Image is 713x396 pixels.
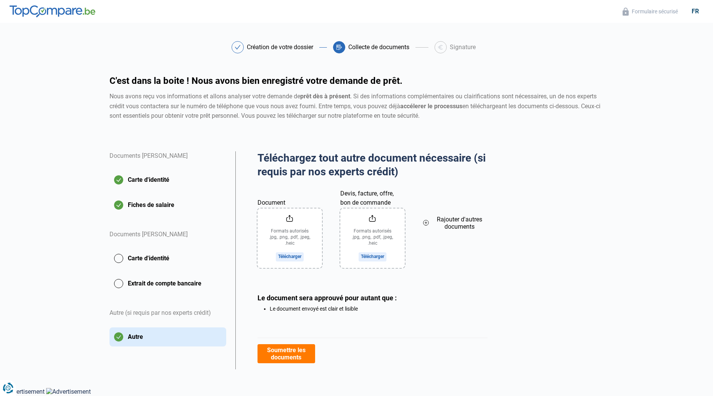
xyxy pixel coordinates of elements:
div: Le document sera approuvé pour autant que : [258,294,488,302]
img: TopCompare.be [10,5,95,18]
button: Carte d'identité [109,249,226,268]
div: Nous avons reçu vos informations et allons analyser votre demande de . Si des informations complé... [109,91,604,121]
li: Le document envoyé est clair et lisible [270,306,488,312]
button: Autre [109,327,226,346]
div: Collecte de documents [348,44,409,50]
button: Rajouter d'autres documents [423,188,488,258]
button: Formulaire sécurisé [620,7,680,16]
div: Signature [450,44,476,50]
span: Rajouter d'autres documents [432,216,487,230]
label: Devis, facture, offre, bon de commande [340,188,405,207]
div: Documents [PERSON_NAME] [109,151,226,170]
h1: C'est dans la boite ! Nous avons bien enregistré votre demande de prêt. [109,76,604,85]
button: Fiches de salaire [109,196,226,215]
h2: Téléchargez tout autre document nécessaire (si requis par nos experts crédit) [258,151,488,179]
div: Autre (si requis par nos experts crédit) [109,299,226,327]
button: Carte d'identité [109,170,226,189]
button: Extrait de compte bancaire [109,274,226,293]
button: Soumettre les documents [258,344,315,363]
strong: accélerer le processus [400,103,462,110]
strong: prêt dès à présent [300,93,350,100]
div: Création de votre dossier [247,44,313,50]
div: Documents [PERSON_NAME] [109,221,226,249]
img: Advertisement [46,388,91,395]
div: fr [687,8,703,15]
label: Document [258,188,322,207]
